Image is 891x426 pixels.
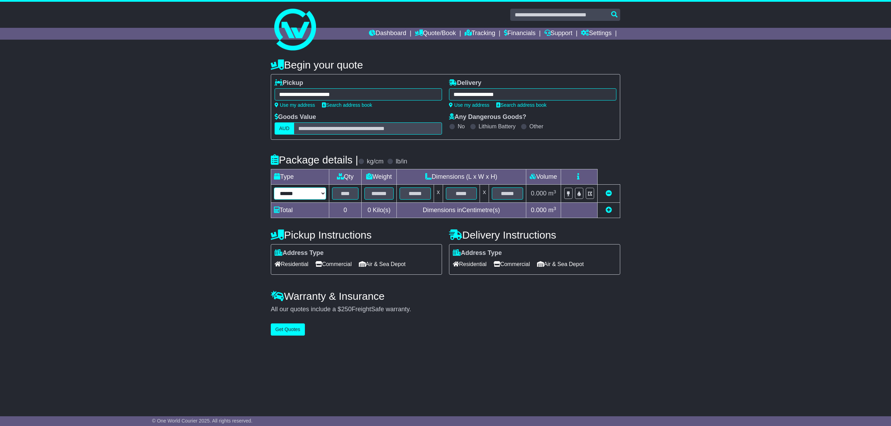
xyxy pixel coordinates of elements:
td: Volume [526,169,561,185]
span: Residential [275,259,308,270]
span: 0 [368,207,371,214]
label: Address Type [275,249,324,257]
h4: Warranty & Insurance [271,290,620,302]
sup: 3 [553,206,556,211]
h4: Package details | [271,154,358,166]
a: Settings [581,28,612,40]
a: Quote/Book [415,28,456,40]
td: Dimensions in Centimetre(s) [396,203,526,218]
label: No [458,123,465,130]
span: Air & Sea Depot [359,259,406,270]
label: Pickup [275,79,303,87]
label: kg/cm [367,158,384,166]
a: Financials [504,28,536,40]
td: Dimensions (L x W x H) [396,169,526,185]
h4: Pickup Instructions [271,229,442,241]
label: Lithium Battery [479,123,516,130]
a: Search address book [322,102,372,108]
span: Commercial [494,259,530,270]
label: Goods Value [275,113,316,121]
sup: 3 [553,189,556,194]
td: x [434,185,443,203]
span: 0.000 [531,207,546,214]
td: Total [271,203,329,218]
div: All our quotes include a $ FreightSafe warranty. [271,306,620,313]
a: Use my address [449,102,489,108]
label: lb/in [396,158,407,166]
a: Remove this item [606,190,612,197]
span: © One World Courier 2025. All rights reserved. [152,418,253,424]
a: Tracking [465,28,495,40]
span: m [548,207,556,214]
span: 250 [341,306,352,313]
td: Weight [362,169,397,185]
a: Add new item [606,207,612,214]
a: Dashboard [369,28,406,40]
a: Support [544,28,573,40]
td: Type [271,169,329,185]
label: Delivery [449,79,481,87]
button: Get Quotes [271,323,305,336]
a: Search address book [496,102,546,108]
span: 0.000 [531,190,546,197]
td: Qty [329,169,362,185]
h4: Begin your quote [271,59,620,71]
td: x [480,185,489,203]
a: Use my address [275,102,315,108]
td: 0 [329,203,362,218]
h4: Delivery Instructions [449,229,620,241]
span: Air & Sea Depot [537,259,584,270]
label: Other [529,123,543,130]
label: Address Type [453,249,502,257]
span: m [548,190,556,197]
span: Commercial [315,259,352,270]
label: AUD [275,122,294,135]
td: Kilo(s) [362,203,397,218]
span: Residential [453,259,487,270]
label: Any Dangerous Goods? [449,113,526,121]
